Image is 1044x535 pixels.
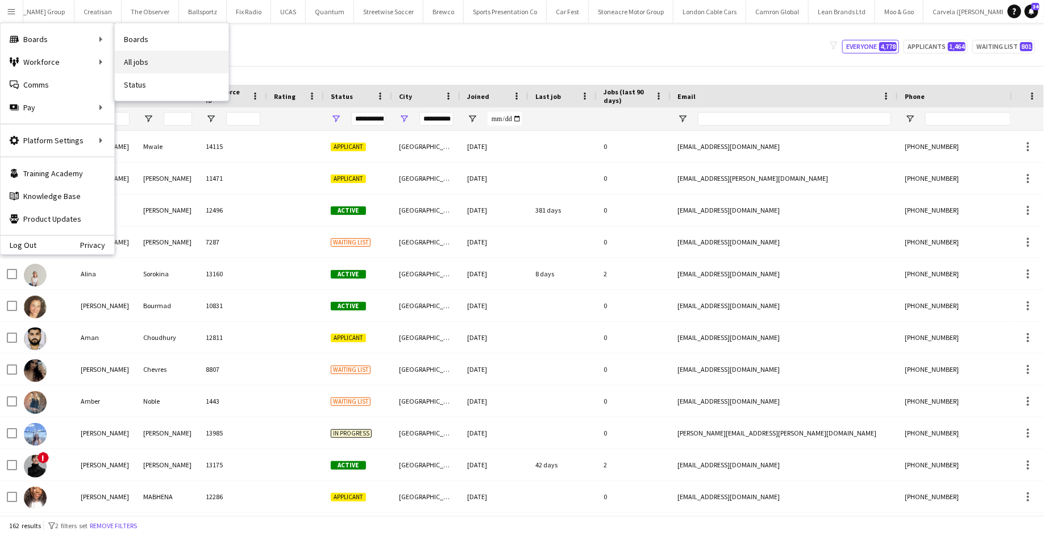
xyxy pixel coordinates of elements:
[392,354,460,385] div: [GEOGRAPHIC_DATA]
[331,270,366,279] span: Active
[460,194,529,226] div: [DATE]
[529,258,597,289] div: 8 days
[80,240,114,250] a: Privacy
[898,163,1043,194] div: [PHONE_NUMBER]
[467,114,477,124] button: Open Filter Menu
[136,226,199,258] div: [PERSON_NAME]
[746,1,809,23] button: Camron Global
[671,290,898,321] div: [EMAIL_ADDRESS][DOMAIN_NAME]
[898,354,1043,385] div: [PHONE_NUMBER]
[392,385,460,417] div: [GEOGRAPHIC_DATA]
[199,194,267,226] div: 12496
[905,114,915,124] button: Open Filter Menu
[136,290,199,321] div: Bourmad
[597,449,671,480] div: 2
[24,327,47,350] img: Aman Choudhury
[331,397,371,406] span: Waiting list
[306,1,354,23] button: Quantum
[597,354,671,385] div: 0
[331,461,366,470] span: Active
[331,143,366,151] span: Applicant
[24,296,47,318] img: Aliza Bourmad
[898,226,1043,258] div: [PHONE_NUMBER]
[136,194,199,226] div: [PERSON_NAME]
[467,92,489,101] span: Joined
[488,112,522,126] input: Joined Filter Input
[460,163,529,194] div: [DATE]
[671,354,898,385] div: [EMAIL_ADDRESS][DOMAIN_NAME]
[597,385,671,417] div: 0
[1,73,114,96] a: Comms
[226,112,260,126] input: Workforce ID Filter Input
[115,51,228,73] a: All jobs
[898,322,1043,353] div: [PHONE_NUMBER]
[419,112,454,126] input: City Filter Input
[74,449,136,480] div: [PERSON_NAME]
[1,129,114,152] div: Platform Settings
[535,92,561,101] span: Last job
[143,114,153,124] button: Open Filter Menu
[74,481,136,512] div: [PERSON_NAME]
[1,240,36,250] a: Log Out
[74,1,122,23] button: Creatisan
[331,493,366,501] span: Applicant
[677,114,688,124] button: Open Filter Menu
[842,40,899,53] button: Everyone4,778
[55,521,88,530] span: 2 filters set
[392,290,460,321] div: [GEOGRAPHIC_DATA]
[136,385,199,417] div: Noble
[905,92,925,101] span: Phone
[199,258,267,289] div: 13160
[460,449,529,480] div: [DATE]
[677,92,696,101] span: Email
[671,131,898,162] div: [EMAIL_ADDRESS][DOMAIN_NAME]
[392,258,460,289] div: [GEOGRAPHIC_DATA]
[1,51,114,73] div: Workforce
[136,163,199,194] div: [PERSON_NAME]
[331,175,366,183] span: Applicant
[589,1,673,23] button: Stoneacre Motor Group
[331,334,366,342] span: Applicant
[671,194,898,226] div: [EMAIL_ADDRESS][DOMAIN_NAME]
[898,481,1043,512] div: [PHONE_NUMBER]
[74,290,136,321] div: [PERSON_NAME]
[597,131,671,162] div: 0
[136,131,199,162] div: Mwale
[898,417,1043,449] div: [PHONE_NUMBER]
[331,366,371,374] span: Waiting list
[331,92,353,101] span: Status
[38,452,49,463] span: !
[115,73,228,96] a: Status
[199,385,267,417] div: 1443
[460,354,529,385] div: [DATE]
[136,322,199,353] div: Choudhury
[136,258,199,289] div: Sorokina
[136,481,199,512] div: MABHENA
[24,264,47,287] img: Alina Sorokina
[199,354,267,385] div: 8807
[460,290,529,321] div: [DATE]
[331,238,371,247] span: Waiting list
[24,487,47,509] img: ANGELINE MABHENA
[74,385,136,417] div: Amber
[24,359,47,382] img: Amber luna Chevres
[392,449,460,480] div: [GEOGRAPHIC_DATA]
[74,322,136,353] div: Aman
[597,226,671,258] div: 0
[136,354,199,385] div: Chevres
[1,185,114,208] a: Knowledge Base
[671,163,898,194] div: [EMAIL_ADDRESS][PERSON_NAME][DOMAIN_NAME]
[972,40,1035,53] button: Waiting list801
[392,194,460,226] div: [GEOGRAPHIC_DATA]
[199,290,267,321] div: 10831
[924,1,1019,23] button: Carvela ([PERSON_NAME])
[274,92,296,101] span: Rating
[671,258,898,289] div: [EMAIL_ADDRESS][DOMAIN_NAME]
[179,1,227,23] button: Ballsportz
[392,131,460,162] div: [GEOGRAPHIC_DATA]
[547,1,589,23] button: Car Fest
[1,208,114,230] a: Product Updates
[698,112,891,126] input: Email Filter Input
[122,1,179,23] button: The Observer
[898,258,1043,289] div: [PHONE_NUMBER]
